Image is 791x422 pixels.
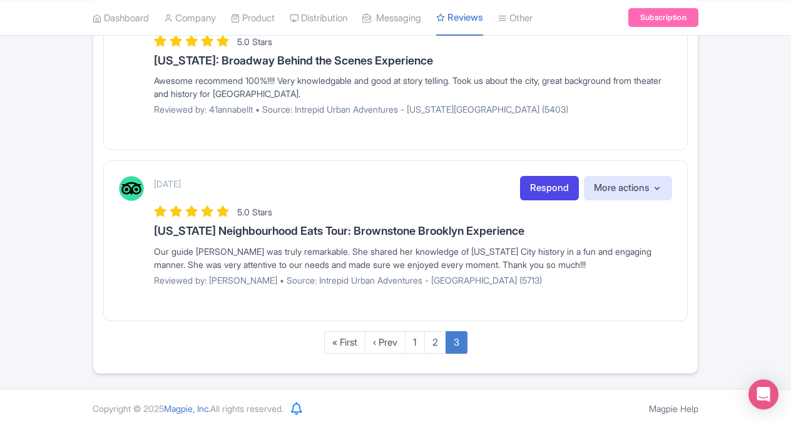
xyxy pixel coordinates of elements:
h3: [US_STATE]: Broadway Behind the Scenes Experience [154,54,672,67]
p: Reviewed by: 41annabellt • Source: Intrepid Urban Adventures - [US_STATE][GEOGRAPHIC_DATA] (5403) [154,103,672,116]
a: 2 [424,331,446,354]
h3: [US_STATE] Neighbourhood Eats Tour: Brownstone Brooklyn Experience [154,225,672,237]
div: Copyright © 2025 All rights reserved. [85,402,291,415]
div: Open Intercom Messenger [748,379,778,409]
span: 5.0 Stars [237,207,272,217]
a: Dashboard [93,1,149,35]
span: Magpie, Inc. [164,403,210,414]
span: 5.0 Stars [237,36,272,47]
a: Respond [520,176,579,200]
a: « First [324,331,365,354]
p: Reviewed by: [PERSON_NAME] • Source: Intrepid Urban Adventures - [GEOGRAPHIC_DATA] (5713) [154,274,672,287]
a: Company [164,1,216,35]
a: Magpie Help [649,403,698,414]
a: Subscription [628,8,698,27]
div: Awesome recommend 100%!!!! Very knowledgable and good at story telling. Took us about the city, g... [154,74,672,100]
div: Our guide [PERSON_NAME] was truly remarkable. She shared her knowledge of [US_STATE] City history... [154,245,672,271]
a: Messaging [362,1,421,35]
img: Tripadvisor Logo [119,176,144,201]
a: Other [498,1,533,35]
button: More actions [584,176,672,200]
a: 1 [405,331,425,354]
p: [DATE] [154,177,181,190]
a: Distribution [290,1,347,35]
a: ‹ Prev [365,331,406,354]
a: Product [231,1,275,35]
a: 3 [446,331,467,354]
